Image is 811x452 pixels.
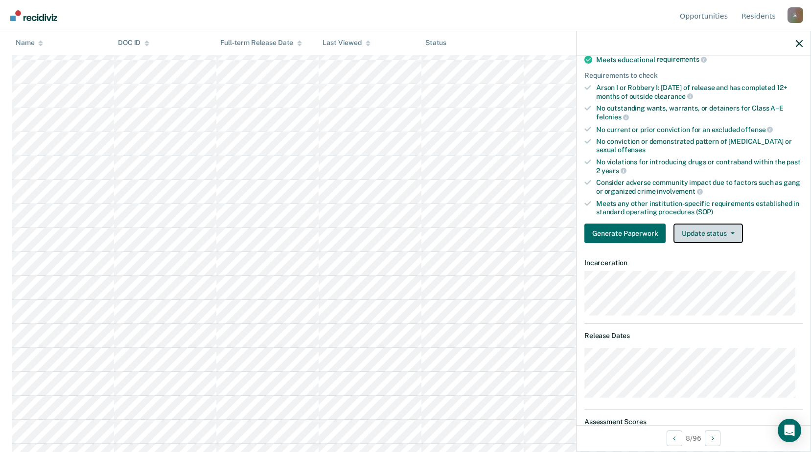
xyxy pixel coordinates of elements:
div: S [788,7,803,23]
div: Status [425,39,446,47]
div: Consider adverse community impact due to factors such as gang or organized crime [596,179,803,195]
div: Meets any other institution-specific requirements established in standard operating procedures [596,200,803,216]
div: Open Intercom Messenger [778,419,801,442]
div: Arson I or Robbery I: [DATE] of release and has completed 12+ months of outside [596,84,803,100]
dt: Assessment Scores [584,418,803,426]
button: Generate Paperwork [584,224,666,243]
span: clearance [654,92,694,100]
span: offense [741,126,773,134]
div: Last Viewed [323,39,370,47]
span: offenses [618,146,646,154]
dt: Incarceration [584,259,803,267]
div: Full-term Release Date [220,39,302,47]
span: years [602,167,626,175]
button: Previous Opportunity [667,430,682,446]
span: felonies [596,113,629,121]
span: (SOP) [696,208,713,216]
span: requirements [657,55,707,63]
div: Requirements to check [584,71,803,80]
dt: Release Dates [584,332,803,340]
div: No conviction or demonstrated pattern of [MEDICAL_DATA] or sexual [596,137,803,154]
div: 8 / 96 [577,425,811,451]
button: Next Opportunity [705,430,720,446]
div: No violations for introducing drugs or contraband within the past 2 [596,158,803,175]
div: No current or prior conviction for an excluded [596,125,803,134]
div: DOC ID [118,39,149,47]
span: involvement [657,187,702,195]
button: Profile dropdown button [788,7,803,23]
div: No outstanding wants, warrants, or detainers for Class A–E [596,104,803,121]
img: Recidiviz [10,10,57,21]
button: Update status [673,224,742,243]
div: Meets educational [596,55,803,64]
div: Name [16,39,43,47]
